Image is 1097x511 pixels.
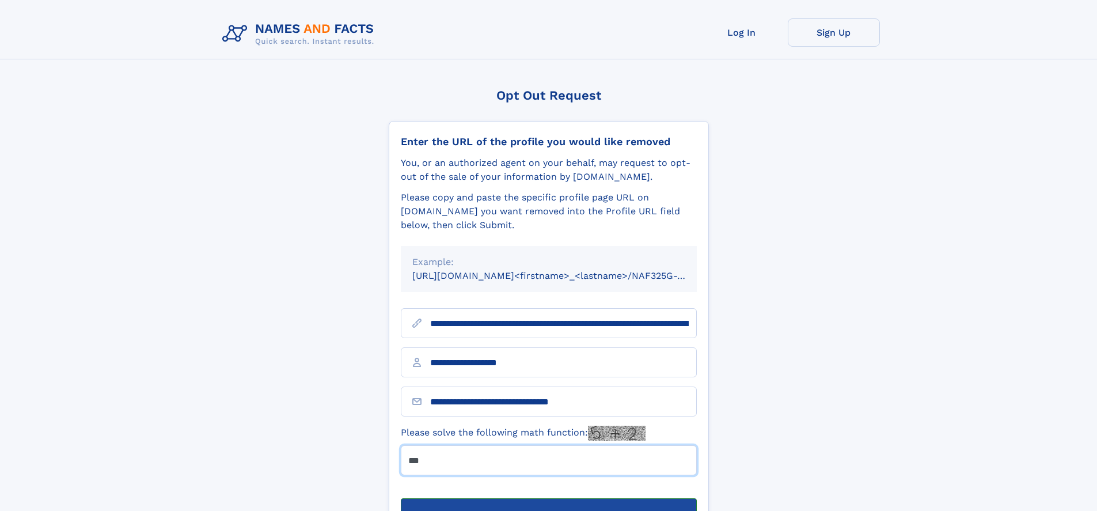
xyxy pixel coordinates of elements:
[401,135,697,148] div: Enter the URL of the profile you would like removed
[696,18,788,47] a: Log In
[401,191,697,232] div: Please copy and paste the specific profile page URL on [DOMAIN_NAME] you want removed into the Pr...
[389,88,709,103] div: Opt Out Request
[788,18,880,47] a: Sign Up
[412,270,719,281] small: [URL][DOMAIN_NAME]<firstname>_<lastname>/NAF325G-xxxxxxxx
[401,156,697,184] div: You, or an authorized agent on your behalf, may request to opt-out of the sale of your informatio...
[401,426,646,441] label: Please solve the following math function:
[412,255,685,269] div: Example:
[218,18,384,50] img: Logo Names and Facts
